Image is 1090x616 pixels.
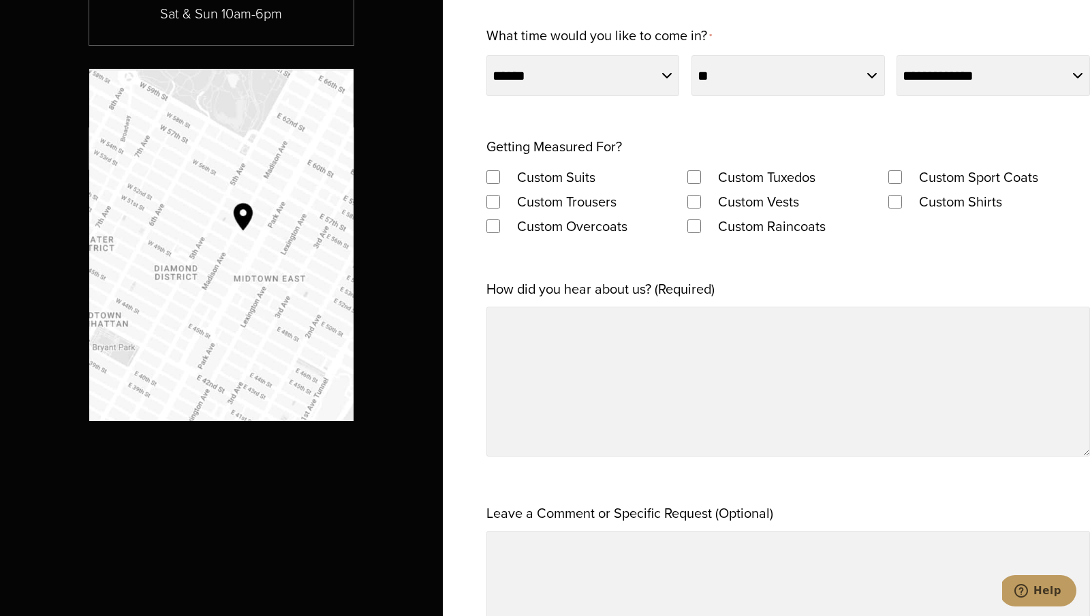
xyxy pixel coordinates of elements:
a: Map to Alan David Custom [89,69,354,421]
label: Custom Overcoats [503,214,641,238]
iframe: Opens a widget where you can chat to one of our agents [1002,575,1076,609]
legend: Getting Measured For? [486,134,622,159]
label: Custom Sport Coats [905,165,1052,189]
label: Custom Vests [704,189,813,214]
label: Custom Raincoats [704,214,839,238]
label: How did you hear about us? (Required) [486,277,715,301]
label: What time would you like to come in? [486,23,712,50]
label: Custom Shirts [905,189,1016,214]
label: Custom Suits [503,165,609,189]
label: Custom Tuxedos [704,165,829,189]
img: Google map with pin showing Alan David location at Madison Avenue & 53rd Street NY [89,69,354,421]
label: Custom Trousers [503,189,630,214]
label: Leave a Comment or Specific Request (Optional) [486,501,773,525]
